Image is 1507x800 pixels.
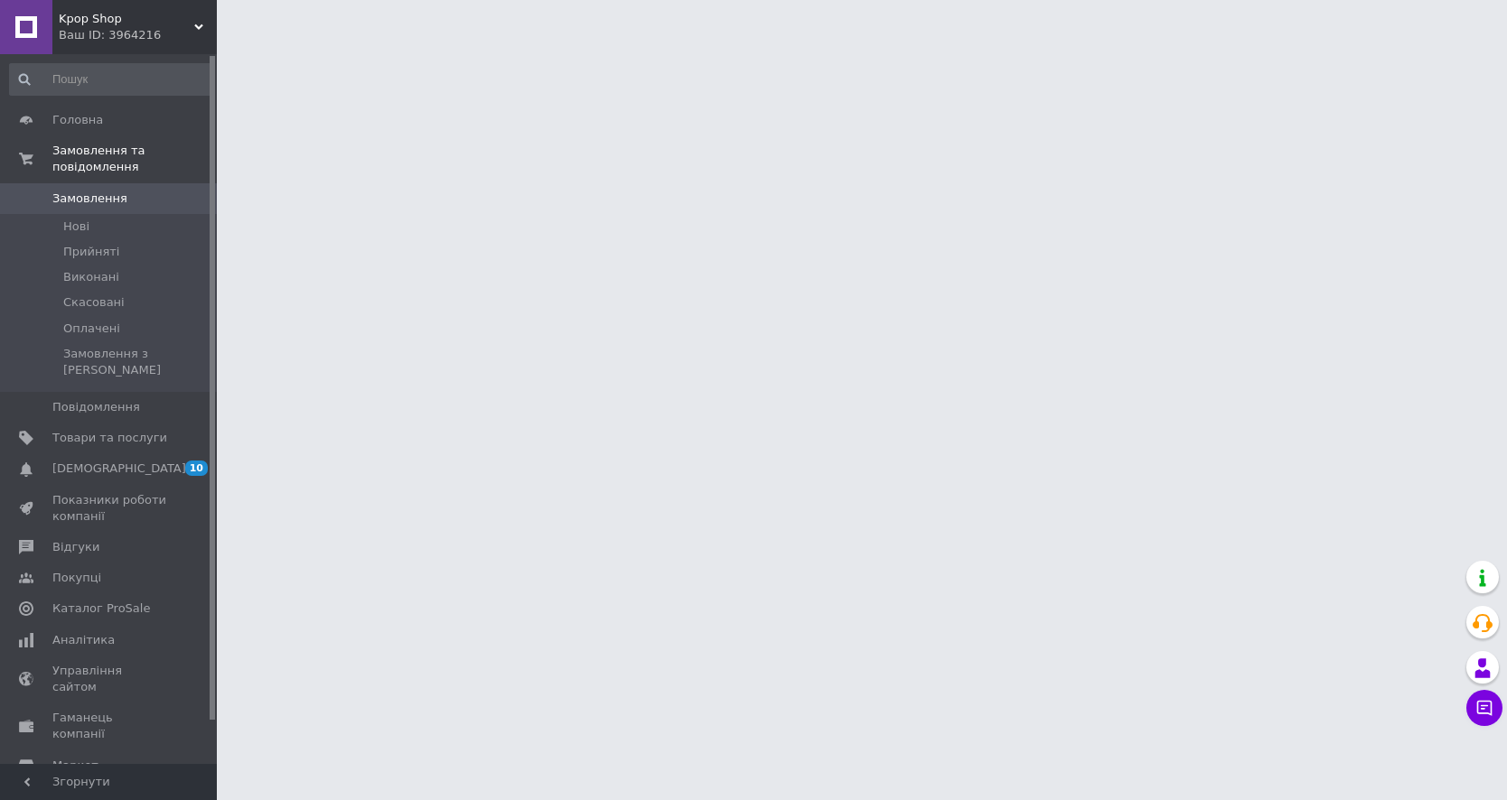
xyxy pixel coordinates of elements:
span: Оплачені [63,321,120,337]
span: Прийняті [63,244,119,260]
span: Аналітика [52,632,115,648]
span: [DEMOGRAPHIC_DATA] [52,460,186,477]
span: Скасовані [63,294,125,311]
span: Замовлення [52,191,127,207]
span: Замовлення з [PERSON_NAME] [63,346,211,378]
span: Каталог ProSale [52,600,150,617]
span: Головна [52,112,103,128]
span: Повідомлення [52,399,140,415]
span: Покупці [52,570,101,586]
span: Гаманець компанії [52,710,167,742]
span: Відгуки [52,539,99,555]
span: Маркет [52,758,98,774]
span: Замовлення та повідомлення [52,143,217,175]
span: Показники роботи компанії [52,492,167,525]
button: Чат з покупцем [1466,690,1502,726]
input: Пошук [9,63,213,96]
span: 10 [185,460,208,476]
span: Нові [63,219,89,235]
span: Виконані [63,269,119,285]
span: Товари та послуги [52,430,167,446]
div: Ваш ID: 3964216 [59,27,217,43]
span: Управління сайтом [52,663,167,695]
span: Kpop Shop [59,11,194,27]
